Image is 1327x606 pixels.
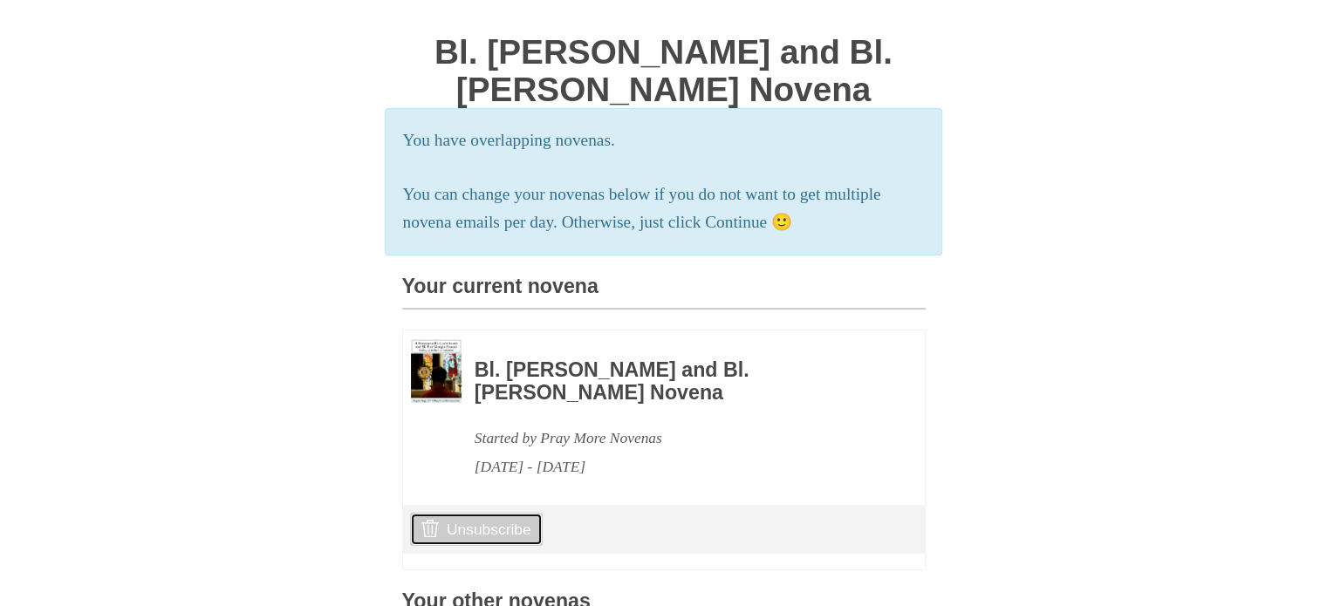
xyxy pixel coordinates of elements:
h1: Bl. [PERSON_NAME] and Bl. [PERSON_NAME] Novena [402,34,926,108]
div: Started by Pray More Novenas [475,424,878,453]
p: You have overlapping novenas. [403,126,925,155]
div: [DATE] - [DATE] [475,453,878,481]
img: Novena image [411,339,462,403]
a: Unsubscribe [410,513,542,546]
p: You can change your novenas below if you do not want to get multiple novena emails per day. Other... [403,180,925,238]
h3: Your current novena [402,276,926,310]
h3: Bl. [PERSON_NAME] and Bl. [PERSON_NAME] Novena [475,359,878,404]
